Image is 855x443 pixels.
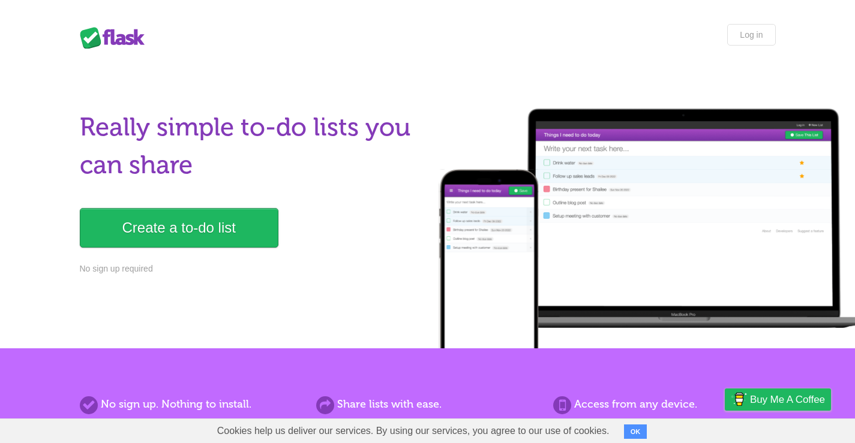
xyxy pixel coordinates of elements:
span: Buy me a coffee [750,389,825,410]
img: Buy me a coffee [731,389,747,409]
h2: No sign up. Nothing to install. [80,396,302,412]
a: Buy me a coffee [725,388,831,411]
button: OK [624,424,647,439]
div: Flask Lists [80,27,152,49]
a: Create a to-do list [80,208,278,248]
a: Log in [727,24,775,46]
span: Cookies help us deliver our services. By using our services, you agree to our use of cookies. [205,419,622,443]
h2: Access from any device. [553,396,775,412]
p: No sign up required [80,263,421,275]
h1: Really simple to-do lists you can share [80,109,421,184]
h2: Share lists with ease. [316,396,538,412]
